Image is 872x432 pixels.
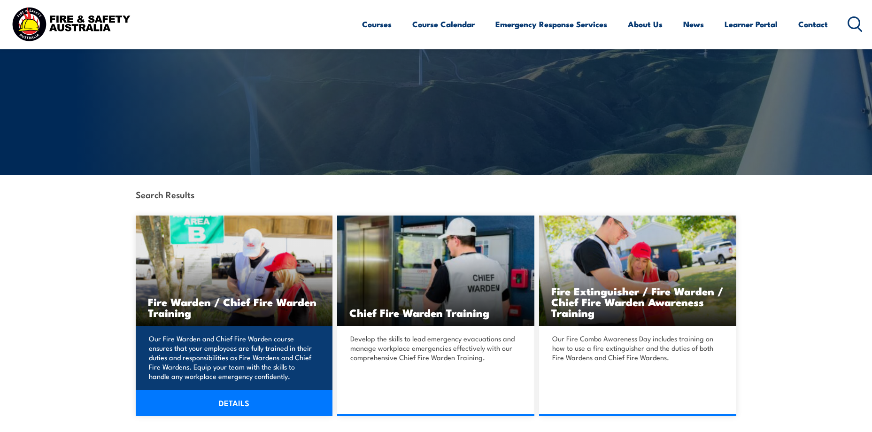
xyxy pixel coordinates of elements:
a: Fire Warden / Chief Fire Warden Training [136,216,333,326]
a: Fire Extinguisher / Fire Warden / Chief Fire Warden Awareness Training [539,216,736,326]
a: Courses [362,12,392,37]
img: Fire Combo Awareness Day [539,216,736,326]
a: News [683,12,704,37]
p: Our Fire Warden and Chief Fire Warden course ensures that your employees are fully trained in the... [149,334,317,381]
h3: Fire Extinguisher / Fire Warden / Chief Fire Warden Awareness Training [551,285,724,318]
h3: Chief Fire Warden Training [349,307,522,318]
a: Contact [798,12,828,37]
p: Develop the skills to lead emergency evacuations and manage workplace emergencies effectively wit... [350,334,518,362]
a: Course Calendar [412,12,475,37]
a: DETAILS [136,390,333,416]
strong: Search Results [136,188,194,201]
h3: Fire Warden / Chief Fire Warden Training [148,296,321,318]
a: Learner Portal [725,12,778,37]
a: Emergency Response Services [495,12,607,37]
img: Fire Warden and Chief Fire Warden Training [136,216,333,326]
p: Our Fire Combo Awareness Day includes training on how to use a fire extinguisher and the duties o... [552,334,720,362]
a: About Us [628,12,663,37]
img: Chief Fire Warden Training [337,216,534,326]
